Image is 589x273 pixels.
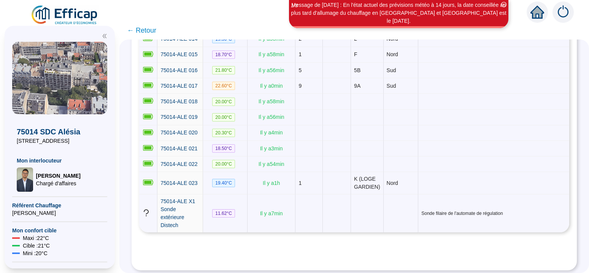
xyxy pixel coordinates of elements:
span: 18.70 °C [212,50,235,59]
span: Il y a 1 h [263,180,280,186]
a: 75014-ALE 015 [160,50,197,58]
span: 20.00 °C [212,160,235,168]
span: F [354,51,357,57]
span: 20.30 °C [212,129,235,137]
span: Cible : 21 °C [23,242,50,249]
span: Il y a 56 min [259,114,284,120]
span: 75014-ALE 017 [160,83,197,89]
span: double-left [102,33,107,39]
span: Mini : 20 °C [23,249,48,257]
a: 75014-ALE 022 [160,160,197,168]
span: 5 [298,67,302,73]
div: Message de [DATE] : En l'état actuel des prévisions météo à 14 jours, la date conseillée au plus ... [290,1,507,25]
span: 75014-ALE 021 [160,145,197,151]
span: 75014-ALE 019 [160,114,197,120]
span: Il y a 58 min [259,98,284,104]
span: Nord [387,51,398,57]
a: 75014-ALE 023 [160,179,197,187]
span: 18.50 °C [212,144,235,153]
span: 11.62 °C [212,209,235,218]
img: efficap energie logo [30,5,99,26]
span: 1 [298,180,302,186]
span: 75014-ALE 022 [160,161,197,167]
span: Sonde filaire de l'automate de régulation [421,210,566,216]
img: alerts [552,2,574,23]
span: Il y a 0 min [260,83,283,89]
span: 75014-ALE 016 [160,67,197,73]
span: 22.60 °C [212,82,235,90]
span: close-circle [501,2,506,7]
span: Il y a 58 min [259,51,284,57]
span: 20.00 °C [212,113,235,122]
span: Il y a 3 min [260,145,283,151]
span: 75014-ALE 020 [160,129,197,136]
span: 75014-ALE 018 [160,98,197,104]
span: 20.00 °C [212,98,235,106]
a: 75014-ALE 020 [160,129,197,137]
span: 5B [354,67,360,73]
span: [PERSON_NAME] [12,209,107,217]
span: K (LOGE GARDIEN) [354,176,380,190]
span: 75014-ALE 015 [160,51,197,57]
span: Référent Chauffage [12,202,107,209]
span: ← Retour [127,25,156,36]
span: [PERSON_NAME] [36,172,81,180]
span: 75014 SDC Alésia [17,126,103,137]
span: Il y a 56 min [259,67,284,73]
span: 75014-ALE 023 [160,180,197,186]
span: Il y a 54 min [259,161,284,167]
a: 75014-ALE X1 Sonde extérieure Distech [160,197,200,229]
span: Il y a 4 min [260,129,283,136]
a: 75014-ALE 018 [160,98,197,106]
span: home [530,5,544,19]
span: 9A [354,83,360,89]
span: Chargé d'affaires [36,180,81,187]
span: Maxi : 22 °C [23,234,49,242]
span: Mon confort cible [12,227,107,234]
span: Sud [387,67,396,73]
i: 1 / 3 [291,3,298,8]
a: 75014-ALE 019 [160,113,197,121]
span: 9 [298,83,302,89]
span: question [142,209,150,217]
span: Mon interlocuteur [17,157,103,164]
span: Il y a 7 min [260,210,283,216]
a: 75014-ALE 017 [160,82,197,90]
span: Nord [387,180,398,186]
span: [STREET_ADDRESS] [17,137,103,145]
span: 1 [298,51,302,57]
span: 21.80 °C [212,66,235,74]
span: 19.40 °C [212,179,235,187]
a: 75014-ALE 021 [160,145,197,153]
span: 75014-ALE X1 Sonde extérieure Distech [160,198,195,228]
span: Sud [387,83,396,89]
img: Chargé d'affaires [17,167,33,192]
a: 75014-ALE 016 [160,66,197,74]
